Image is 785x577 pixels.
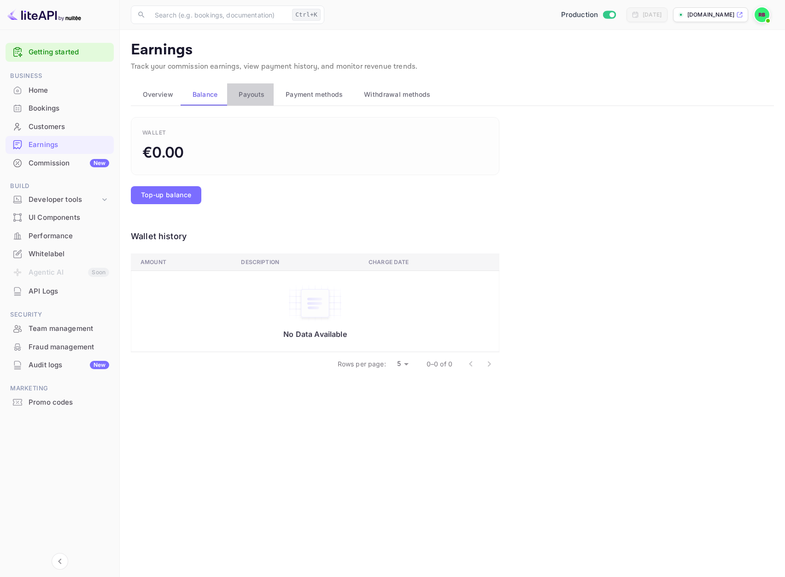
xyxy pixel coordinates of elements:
div: Whitelabel [29,249,109,259]
div: Performance [29,231,109,241]
div: CommissionNew [6,154,114,172]
p: [DOMAIN_NAME] [687,11,734,19]
a: Fraud management [6,338,114,355]
span: Production [561,10,598,20]
div: Commission [29,158,109,169]
th: Amount [131,253,234,271]
p: Track your commission earnings, view payment history, and monitor revenue trends. [131,61,774,72]
span: Payment methods [286,89,343,100]
p: No Data Available [141,330,490,339]
div: Customers [6,118,114,136]
div: Home [29,85,109,96]
a: Audit logsNew [6,356,114,373]
div: Ctrl+K [292,9,321,21]
a: Team management [6,320,114,337]
div: Bookings [29,103,109,114]
div: Promo codes [6,394,114,412]
span: Withdrawal methods [364,89,430,100]
div: Developer tools [29,194,100,205]
button: Collapse navigation [52,553,68,570]
div: Earnings [6,136,114,154]
a: Bookings [6,100,114,117]
div: API Logs [29,286,109,297]
div: Whitelabel [6,245,114,263]
table: a dense table [131,253,499,352]
div: New [90,159,109,167]
div: Wallet history [131,230,499,242]
a: API Logs [6,283,114,300]
div: Wallet [142,129,166,137]
div: Team management [29,324,109,334]
span: Build [6,181,114,191]
a: CommissionNew [6,154,114,171]
div: Developer tools [6,192,114,208]
div: Audit logsNew [6,356,114,374]
div: API Logs [6,283,114,300]
div: Team management [6,320,114,338]
div: €0.00 [142,141,184,164]
a: Whitelabel [6,245,114,262]
a: Getting started [29,47,109,58]
div: scrollable auto tabs example [131,83,774,106]
span: Overview [143,89,173,100]
div: Customers [29,122,109,132]
a: Earnings [6,136,114,153]
a: Promo codes [6,394,114,411]
div: Performance [6,227,114,245]
span: Security [6,310,114,320]
input: Search (e.g. bookings, documentation) [149,6,288,24]
div: Earnings [29,140,109,150]
button: Top-up balance [131,186,201,204]
div: Switch to Sandbox mode [557,10,620,20]
span: Marketing [6,383,114,394]
img: RaSheem Barnett [755,7,769,22]
a: Customers [6,118,114,135]
a: Performance [6,227,114,244]
th: Charge date [361,253,499,271]
span: Payouts [239,89,264,100]
span: Business [6,71,114,81]
div: [DATE] [643,11,662,19]
p: Earnings [131,41,774,59]
a: UI Components [6,209,114,226]
span: Balance [193,89,218,100]
p: Rows per page: [338,359,386,369]
img: empty-state-table.svg [287,284,343,323]
div: UI Components [29,212,109,223]
a: Home [6,82,114,99]
div: Fraud management [29,342,109,353]
div: UI Components [6,209,114,227]
th: Description [234,253,361,271]
img: LiteAPI logo [7,7,81,22]
div: New [90,361,109,369]
div: Home [6,82,114,100]
div: Promo codes [29,397,109,408]
div: 5 [390,357,412,371]
div: Audit logs [29,360,109,371]
div: Fraud management [6,338,114,356]
div: Getting started [6,43,114,62]
p: 0–0 of 0 [427,359,452,369]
